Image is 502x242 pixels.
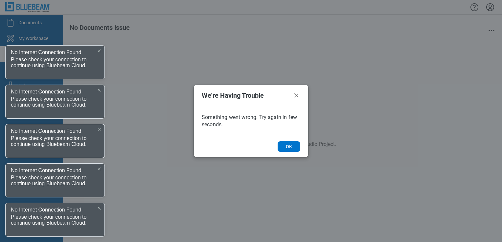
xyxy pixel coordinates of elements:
[6,135,104,150] div: Please check your connection to continue using Bluebeam Cloud.
[6,57,104,71] div: Please check your connection to continue using Bluebeam Cloud.
[202,92,290,99] h2: We’re Having Trouble
[6,214,104,229] div: Please check your connection to continue using Bluebeam Cloud.
[11,127,81,134] div: No Internet Connection Found
[6,96,104,111] div: Please check your connection to continue using Bluebeam Cloud.
[11,166,81,173] div: No Internet Connection Found
[6,175,104,189] div: Please check your connection to continue using Bluebeam Cloud.
[11,88,81,95] div: No Internet Connection Found
[11,206,81,213] div: No Internet Connection Found
[292,91,300,99] button: Close
[202,114,300,128] div: Something went wrong. Try again in few seconds.
[278,141,300,152] button: OK
[11,48,81,55] div: No Internet Connection Found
